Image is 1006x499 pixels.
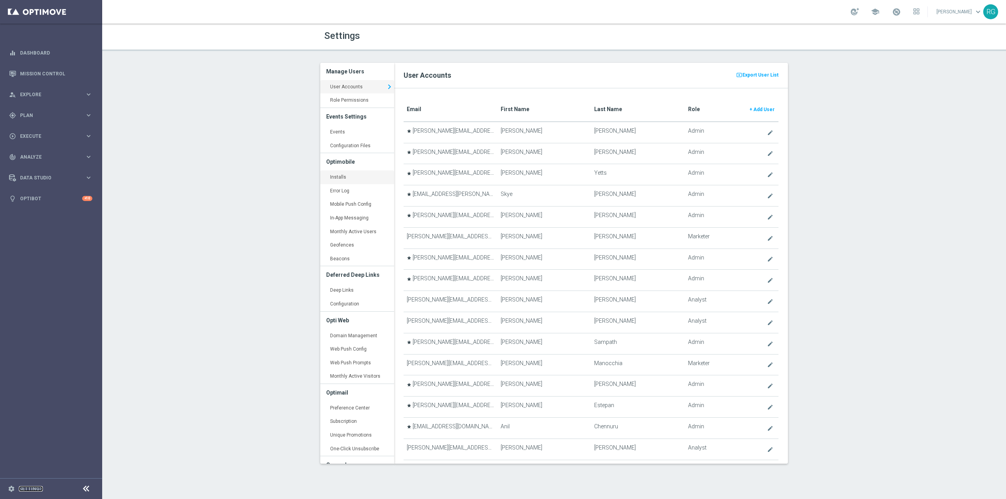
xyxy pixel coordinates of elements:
td: Manocchia [591,354,685,375]
a: One-Click Unsubscribe [320,442,394,456]
button: Data Studio keyboard_arrow_right [9,175,93,181]
span: Admin [688,339,704,345]
i: keyboard_arrow_right [85,111,92,119]
td: [PERSON_NAME][EMAIL_ADDRESS][PERSON_NAME][PERSON_NAME][DOMAIN_NAME] [404,164,497,185]
span: Plan [20,113,85,118]
td: [PERSON_NAME] [497,312,591,333]
span: Admin [688,212,704,219]
td: [PERSON_NAME] [497,227,591,249]
i: create [767,362,773,368]
i: star [407,382,411,387]
h3: General [326,456,388,473]
td: [PERSON_NAME][EMAIL_ADDRESS][DOMAIN_NAME] [404,397,497,418]
td: [EMAIL_ADDRESS][PERSON_NAME][PERSON_NAME][DOMAIN_NAME] [404,185,497,207]
i: create [767,214,773,220]
i: create [767,446,773,453]
i: star [407,424,411,429]
button: Mission Control [9,71,93,77]
td: [PERSON_NAME] [591,375,685,397]
h3: Optimobile [326,153,388,170]
td: [PERSON_NAME] [497,206,591,227]
td: [PERSON_NAME] [591,206,685,227]
i: create [767,298,773,305]
td: Skye [497,185,591,207]
translate: Role [688,106,700,112]
div: Plan [9,112,85,119]
a: Web Push Config [320,342,394,356]
i: equalizer [9,49,16,57]
span: Admin [688,381,704,388]
span: Admin [688,128,704,134]
i: star [407,129,411,133]
a: Configuration [320,297,394,311]
a: Monthly Active Users [320,225,394,239]
td: [PERSON_NAME] [497,375,591,397]
a: Deep Links [320,283,394,298]
translate: Email [407,106,421,112]
div: Optibot [9,188,92,209]
td: [EMAIL_ADDRESS][DOMAIN_NAME] [404,417,497,439]
h3: Deferred Deep Links [326,266,388,283]
i: create [767,256,773,262]
td: [PERSON_NAME] [591,291,685,312]
div: RG [983,4,998,19]
span: keyboard_arrow_down [974,7,982,16]
span: Admin [688,275,704,282]
div: Dashboard [9,42,92,63]
div: Explore [9,91,85,98]
span: Marketer [688,233,710,240]
i: create [767,150,773,157]
i: keyboard_arrow_right [385,81,394,93]
td: [PERSON_NAME][EMAIL_ADDRESS][PERSON_NAME][PERSON_NAME][DOMAIN_NAME] [404,439,497,460]
a: Mobile Push Config [320,197,394,212]
td: [PERSON_NAME] [497,164,591,185]
td: [PERSON_NAME] [497,122,591,143]
button: gps_fixed Plan keyboard_arrow_right [9,112,93,119]
i: star [407,213,411,218]
td: Chennuru [591,417,685,439]
td: [PERSON_NAME] [591,439,685,460]
translate: Last Name [594,106,622,112]
a: [PERSON_NAME]keyboard_arrow_down [936,6,983,18]
i: play_circle_outline [9,133,16,140]
i: star [407,256,411,260]
i: create [767,193,773,199]
span: Analyst [688,444,707,451]
a: Configuration Files [320,139,394,153]
h2: User Accounts [404,71,778,80]
button: play_circle_outline Execute keyboard_arrow_right [9,133,93,139]
i: star [407,277,411,281]
a: Unique Promotions [320,428,394,442]
td: [PERSON_NAME] [591,460,685,481]
button: lightbulb Optibot +10 [9,196,93,202]
td: Estepan [591,397,685,418]
td: [PERSON_NAME] [591,312,685,333]
i: keyboard_arrow_right [85,153,92,161]
i: gps_fixed [9,112,16,119]
button: track_changes Analyze keyboard_arrow_right [9,154,93,160]
i: present_to_all [736,71,742,79]
span: Admin [688,149,704,155]
a: Monthly Active Visitors [320,369,394,384]
span: Data Studio [20,175,85,180]
i: star [407,171,411,176]
td: Yetts [591,164,685,185]
span: Analyst [688,296,707,303]
td: [PERSON_NAME] [497,249,591,270]
a: Events [320,125,394,139]
h1: Settings [324,30,548,42]
translate: First Name [501,106,529,112]
h3: Opti Web [326,312,388,329]
td: Sampath [591,333,685,354]
td: [PERSON_NAME] [497,397,591,418]
span: Analyze [20,155,85,159]
a: Error Log [320,184,394,198]
span: Marketer [688,360,710,367]
i: create [767,404,773,410]
td: [PERSON_NAME] [591,270,685,291]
